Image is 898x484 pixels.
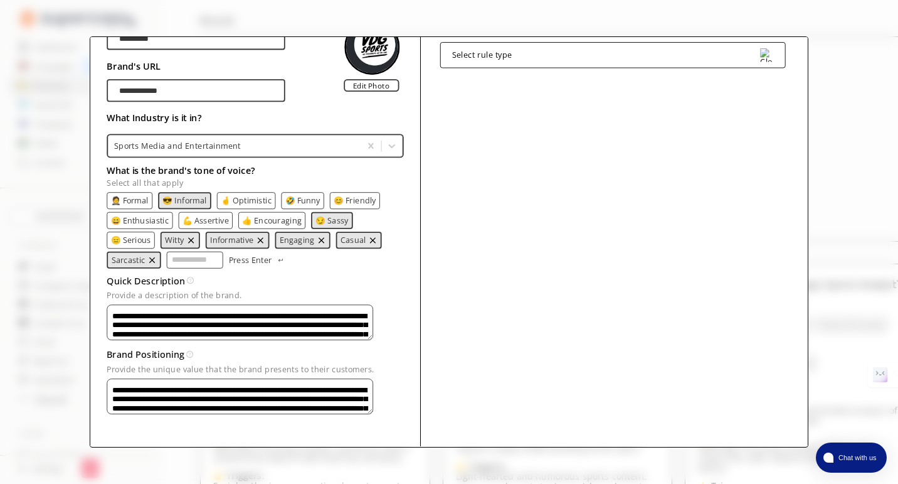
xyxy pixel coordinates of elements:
button: 💪 Assertive [182,215,229,224]
textarea: textarea-textarea [107,379,373,414]
label: Edit Photo [344,79,399,92]
button: 😑 Serious [111,235,151,244]
p: Select all that apply [107,178,404,187]
img: Press Enter [277,258,284,261]
button: Engaging [280,235,315,244]
h2: Brand's URL [107,58,285,75]
h3: Brand Positioning [107,346,185,363]
p: Provide a description of the brand. [107,291,404,300]
button: 😏 Sassy [316,215,349,224]
input: tone-input [167,251,223,268]
img: Tooltip Icon [186,351,193,358]
img: delete [317,235,325,244]
img: Close [761,48,774,62]
h2: What Industry is it in? [107,109,404,126]
img: delete [256,235,265,244]
button: Informative [210,235,253,244]
button: 👍 Encouraging [243,215,302,224]
button: 🤣 Funny [285,196,320,205]
input: brand-persona-input-input [107,27,285,50]
img: delete [186,235,195,244]
img: delete [147,255,156,264]
button: remove Witty [186,235,195,244]
button: Press Enter Press Enter [229,251,285,268]
button: remove Casual [368,235,377,244]
button: atlas-launcher [816,443,887,473]
img: delete [368,235,377,244]
button: 🤞 Optimistic [221,196,272,205]
button: Casual [341,235,366,244]
img: Tooltip Icon [187,277,194,284]
img: Close [344,19,399,74]
button: 🤵 Formal [111,196,149,205]
button: Sarcastic [112,255,145,264]
button: 😄 Enthusiastic [111,215,169,224]
button: remove Sarcastic [147,255,156,264]
button: 😊 Friendly [334,196,376,205]
p: Press Enter [229,255,272,264]
h2: What is the brand's tone of voice? [107,161,404,178]
h3: Quick Description [107,272,186,289]
button: Witty [165,235,184,244]
div: Select rule type [452,50,512,59]
span: Chat with us [833,453,879,463]
button: remove Informative [256,235,265,244]
textarea: textarea-textarea [107,304,373,340]
button: remove Engaging [317,235,325,244]
div: tone-text-list [107,192,404,269]
input: brand-persona-input-input [107,79,285,102]
p: Provide the unique value that the brand presents to their customers. [107,365,404,374]
button: 😎 Informal [163,196,207,205]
